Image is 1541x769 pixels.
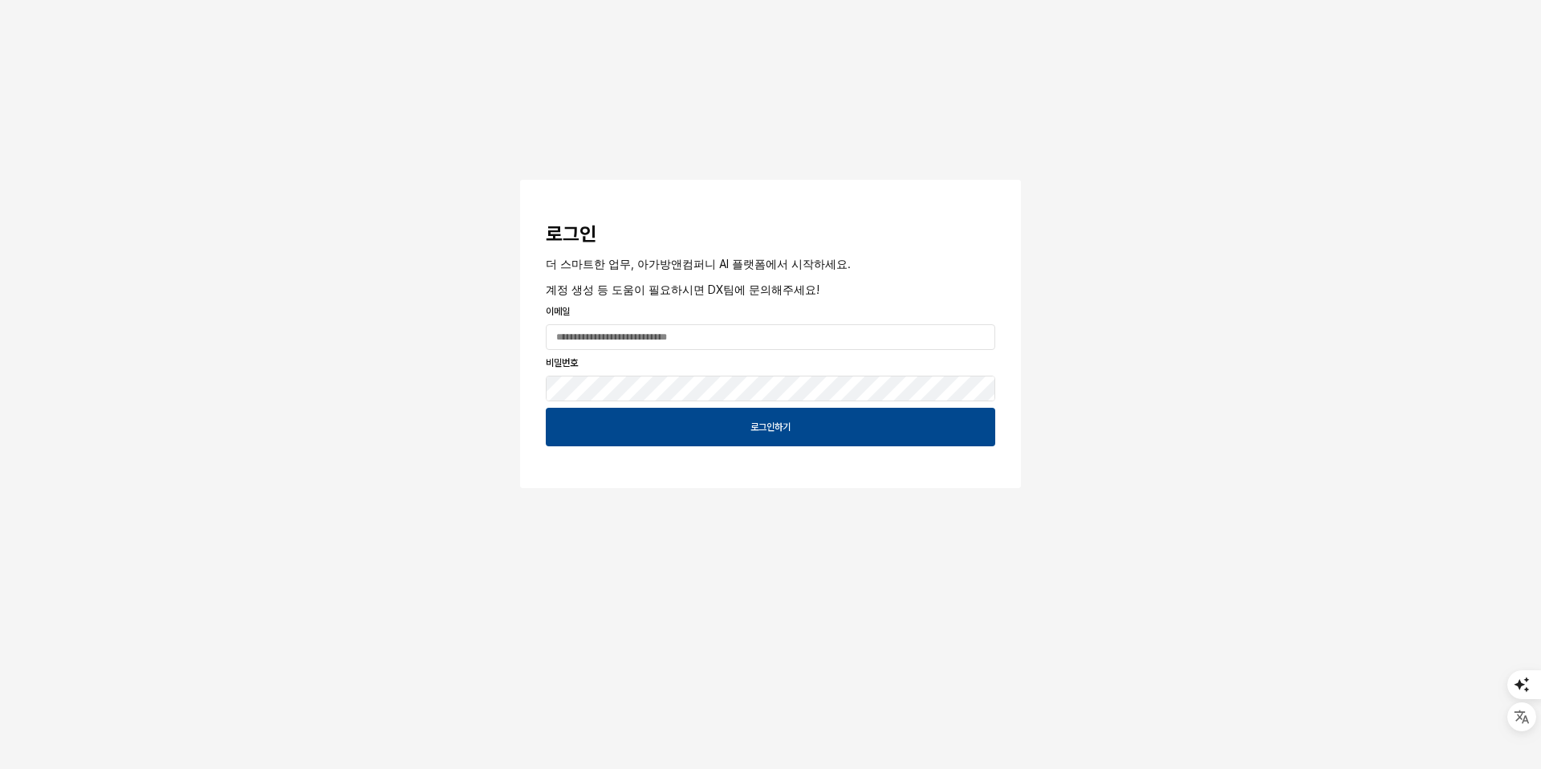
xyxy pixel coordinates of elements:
[750,421,791,433] p: 로그인하기
[546,281,995,298] p: 계정 생성 등 도움이 필요하시면 DX팀에 문의해주세요!
[546,223,995,246] h3: 로그인
[546,255,995,272] p: 더 스마트한 업무, 아가방앤컴퍼니 AI 플랫폼에서 시작하세요.
[546,356,995,370] p: 비밀번호
[546,408,995,446] button: 로그인하기
[546,304,995,319] p: 이메일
